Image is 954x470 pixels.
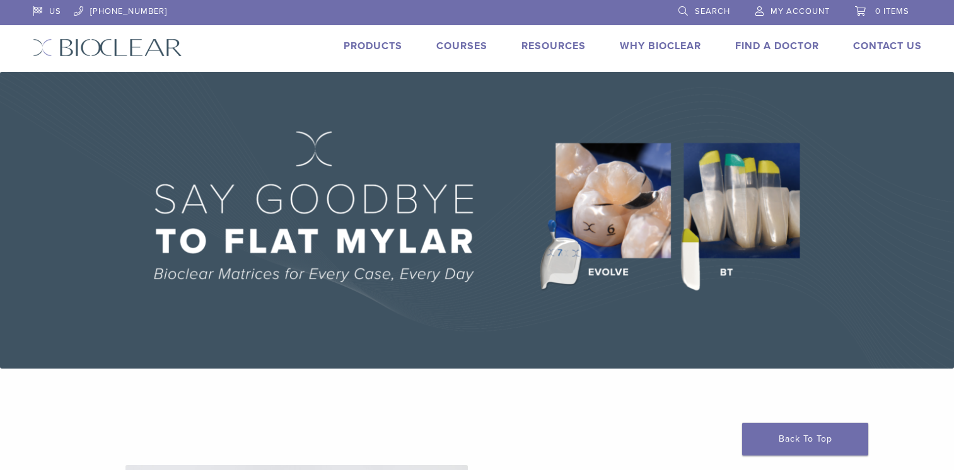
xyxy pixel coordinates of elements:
[33,38,182,57] img: Bioclear
[875,6,909,16] span: 0 items
[735,40,819,52] a: Find A Doctor
[853,40,922,52] a: Contact Us
[620,40,701,52] a: Why Bioclear
[436,40,487,52] a: Courses
[771,6,830,16] span: My Account
[695,6,730,16] span: Search
[521,40,586,52] a: Resources
[742,423,868,456] a: Back To Top
[344,40,402,52] a: Products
